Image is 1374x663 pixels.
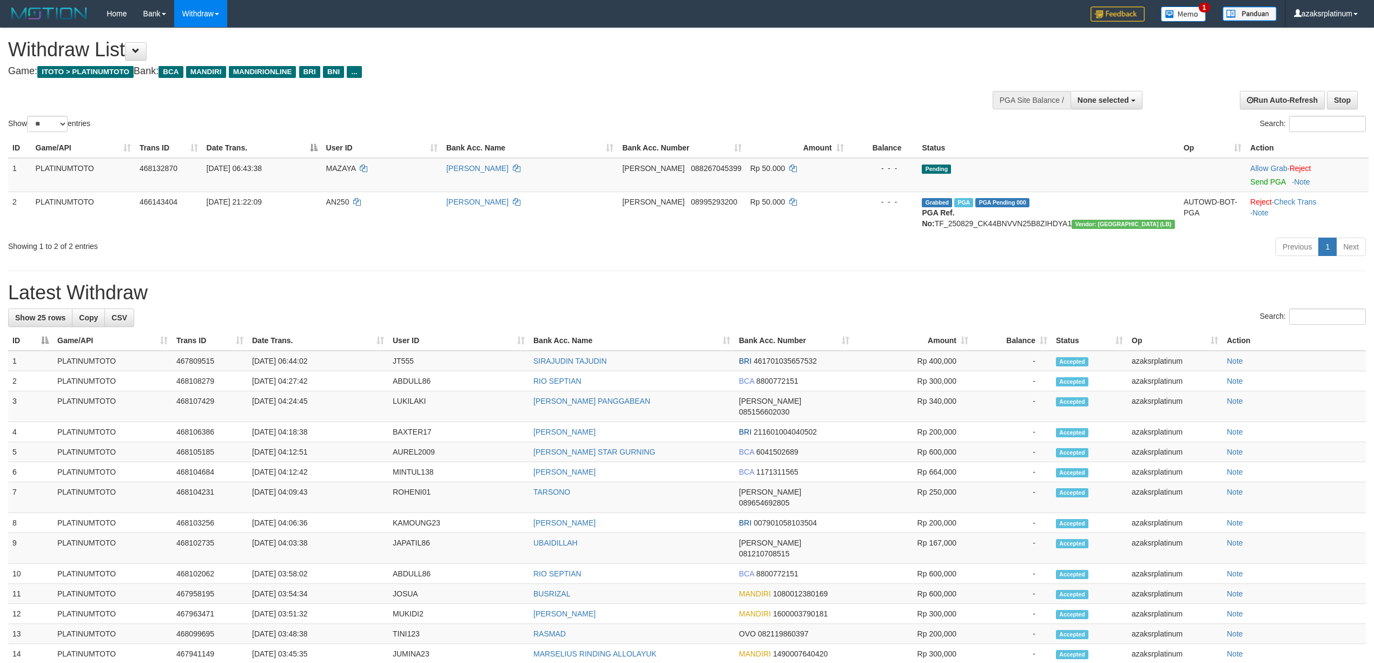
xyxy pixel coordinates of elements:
th: Bank Acc. Number: activate to sort column ascending [735,331,854,351]
a: Note [1227,569,1243,578]
th: Op: activate to sort column ascending [1179,138,1246,158]
span: [PERSON_NAME] [739,539,801,547]
span: MANDIRIONLINE [229,66,296,78]
span: Copy 085156602030 to clipboard [739,408,789,416]
td: 1 [8,351,53,371]
td: 8 [8,513,53,533]
th: Amount: activate to sort column ascending [746,138,848,158]
td: KAMOUNG23 [388,513,529,533]
span: AN250 [326,198,349,206]
a: [PERSON_NAME] [533,518,596,527]
td: azaksrplatinum [1127,391,1223,422]
td: 9 [8,533,53,564]
th: User ID: activate to sort column ascending [322,138,442,158]
td: [DATE] 04:09:43 [248,482,388,513]
span: MANDIRI [739,589,771,598]
span: Accepted [1056,630,1088,639]
span: MANDIRI [739,609,771,618]
a: Note [1227,468,1243,476]
td: azaksrplatinum [1127,482,1223,513]
span: BRI [739,428,751,436]
th: Status: activate to sort column ascending [1052,331,1127,351]
div: - - - [853,196,914,207]
span: Accepted [1056,519,1088,528]
td: 468102735 [172,533,248,564]
td: 468104231 [172,482,248,513]
span: BRI [299,66,320,78]
td: MUKIDI2 [388,604,529,624]
span: Copy 8800772151 to clipboard [756,377,798,385]
a: Note [1227,488,1243,496]
span: Accepted [1056,650,1088,659]
img: MOTION_logo.png [8,5,90,22]
td: 468103256 [172,513,248,533]
a: [PERSON_NAME] [533,609,596,618]
span: Copy 089654692805 to clipboard [739,498,789,507]
td: azaksrplatinum [1127,422,1223,442]
span: Accepted [1056,570,1088,579]
td: 2 [8,371,53,391]
td: PLATINUMTOTO [31,158,135,192]
span: Copy 082119860397 to clipboard [758,629,808,638]
td: PLATINUMTOTO [53,604,172,624]
td: [DATE] 04:03:38 [248,533,388,564]
td: azaksrplatinum [1127,584,1223,604]
td: - [973,442,1052,462]
th: User ID: activate to sort column ascending [388,331,529,351]
td: 4 [8,422,53,442]
span: 1 [1199,3,1210,12]
span: MANDIRI [739,649,771,658]
td: [DATE] 04:24:45 [248,391,388,422]
span: Copy 088267045399 to clipboard [691,164,741,173]
span: Accepted [1056,397,1088,406]
th: Bank Acc. Name: activate to sort column ascending [529,331,735,351]
td: ABDULL86 [388,371,529,391]
td: Rp 167,000 [854,533,973,564]
a: BUSRIZAL [533,589,570,598]
span: 468132870 [140,164,177,173]
span: Copy [79,313,98,322]
td: Rp 250,000 [854,482,973,513]
span: BCA [739,377,754,385]
a: Note [1227,609,1243,618]
div: PGA Site Balance / [993,91,1071,109]
a: TARSONO [533,488,570,496]
td: · · [1246,192,1369,233]
td: ABDULL86 [388,564,529,584]
a: Note [1227,539,1243,547]
span: Accepted [1056,539,1088,548]
td: 10 [8,564,53,584]
td: 468106386 [172,422,248,442]
a: RIO SEPTIAN [533,569,582,578]
td: TINI123 [388,624,529,644]
th: ID [8,138,31,158]
td: [DATE] 03:51:32 [248,604,388,624]
a: Note [1227,377,1243,385]
a: SIRAJUDIN TAJUDIN [533,357,607,365]
a: CSV [104,308,134,327]
td: PLATINUMTOTO [53,351,172,371]
td: Rp 200,000 [854,422,973,442]
span: BCA [739,569,754,578]
td: - [973,564,1052,584]
a: Show 25 rows [8,308,72,327]
td: JT555 [388,351,529,371]
td: - [973,604,1052,624]
td: ROHENI01 [388,482,529,513]
td: PLATINUMTOTO [53,462,172,482]
td: 2 [8,192,31,233]
td: - [973,513,1052,533]
a: Note [1227,649,1243,658]
input: Search: [1289,116,1366,132]
span: ITOTO > PLATINUMTOTO [37,66,134,78]
td: [DATE] 04:27:42 [248,371,388,391]
a: Note [1252,208,1269,217]
span: PGA Pending [975,198,1029,207]
a: Note [1294,178,1310,186]
a: [PERSON_NAME] [446,164,508,173]
td: 468108279 [172,371,248,391]
th: Trans ID: activate to sort column ascending [172,331,248,351]
td: [DATE] 03:54:34 [248,584,388,604]
td: Rp 400,000 [854,351,973,371]
td: Rp 664,000 [854,462,973,482]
